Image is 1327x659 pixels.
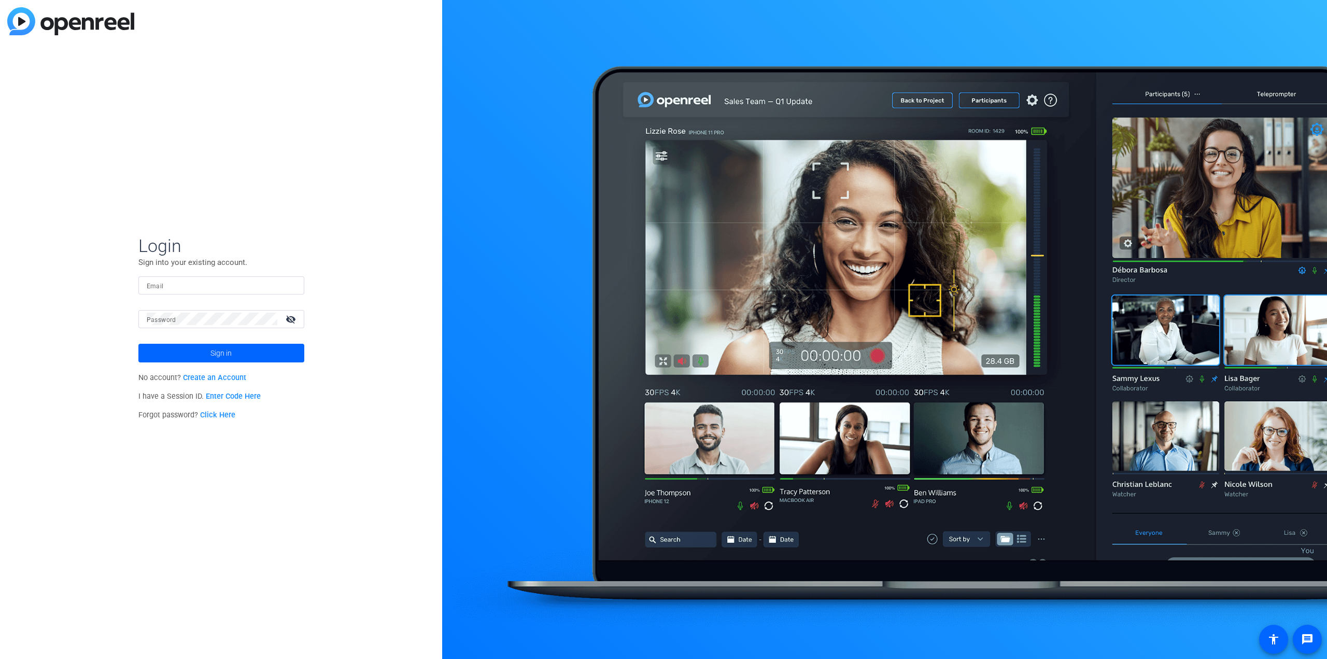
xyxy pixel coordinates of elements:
[138,373,247,382] span: No account?
[183,373,246,382] a: Create an Account
[138,411,236,419] span: Forgot password?
[138,235,304,257] span: Login
[147,283,164,290] mat-label: Email
[200,411,235,419] a: Click Here
[147,316,176,324] mat-label: Password
[210,340,232,366] span: Sign in
[147,279,296,291] input: Enter Email Address
[1267,633,1280,646] mat-icon: accessibility
[138,392,261,401] span: I have a Session ID.
[7,7,134,35] img: blue-gradient.svg
[1301,633,1314,646] mat-icon: message
[206,392,261,401] a: Enter Code Here
[138,257,304,268] p: Sign into your existing account.
[138,344,304,362] button: Sign in
[279,312,304,327] mat-icon: visibility_off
